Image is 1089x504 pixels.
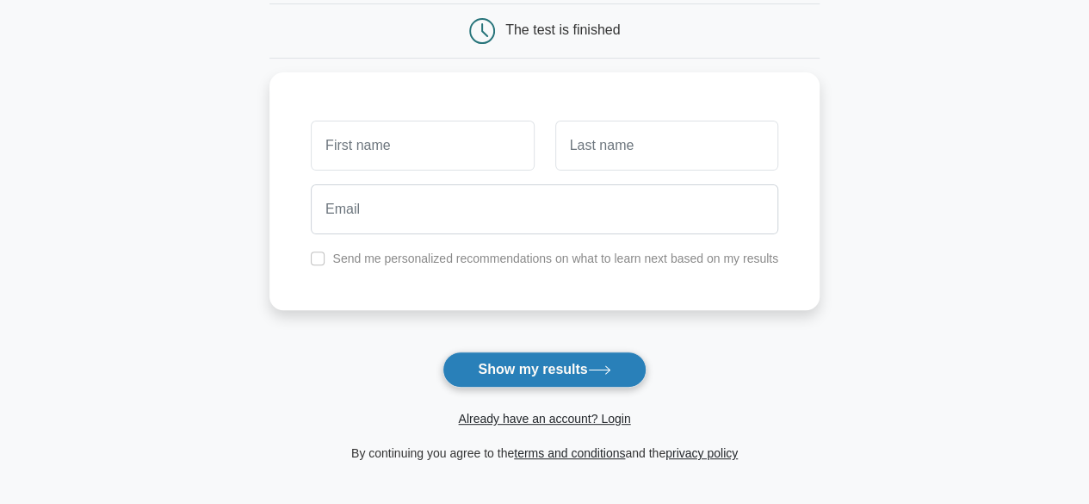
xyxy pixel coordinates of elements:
[259,443,830,464] div: By continuing you agree to the and the
[505,22,620,37] div: The test is finished
[332,252,778,265] label: Send me personalized recommendations on what to learn next based on my results
[311,121,534,171] input: First name
[665,446,738,460] a: privacy policy
[311,184,778,234] input: Email
[555,121,778,171] input: Last name
[458,412,630,426] a: Already have an account? Login
[442,352,646,388] button: Show my results
[514,446,625,460] a: terms and conditions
